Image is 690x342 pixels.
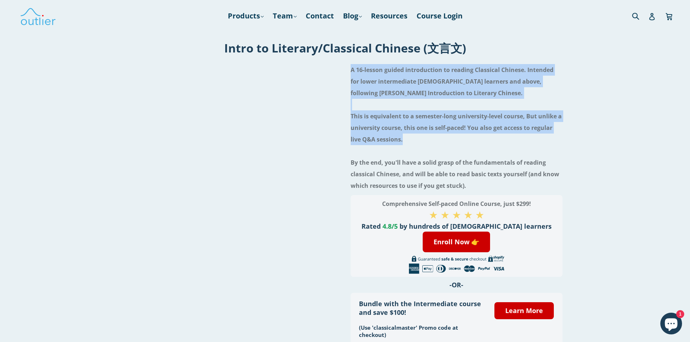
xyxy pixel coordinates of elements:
a: Team [269,9,300,22]
a: Resources [367,9,411,22]
h3: Comprehensive Self-paced Online Course, just $299! [359,198,554,210]
a: Learn More [494,302,554,319]
h3: -OR- [351,280,563,289]
span: by hundreds of [DEMOGRAPHIC_DATA] learners [400,222,552,231]
span: 4.8/5 [382,222,398,231]
iframe: Embedded Youtube Video [128,60,340,180]
span: ★ ★ ★ ★ ★ [429,208,484,221]
h4: A 16-lesson guided introduction to reading Classical Chinese. Intended for lower intermediate [DE... [351,64,563,191]
input: Search [630,8,650,23]
h3: (Use 'classicalmaster' Promo code at checkout) [359,324,484,338]
h3: Bundle with the Intermediate course and save $100! [359,299,484,317]
a: Course Login [413,9,466,22]
a: Products [224,9,267,22]
a: Contact [302,9,338,22]
span: Rated [361,222,381,231]
img: Outlier Linguistics [20,5,56,26]
a: Enroll Now 👉 [423,232,490,252]
inbox-online-store-chat: Shopify online store chat [658,313,684,336]
a: Blog [339,9,365,22]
